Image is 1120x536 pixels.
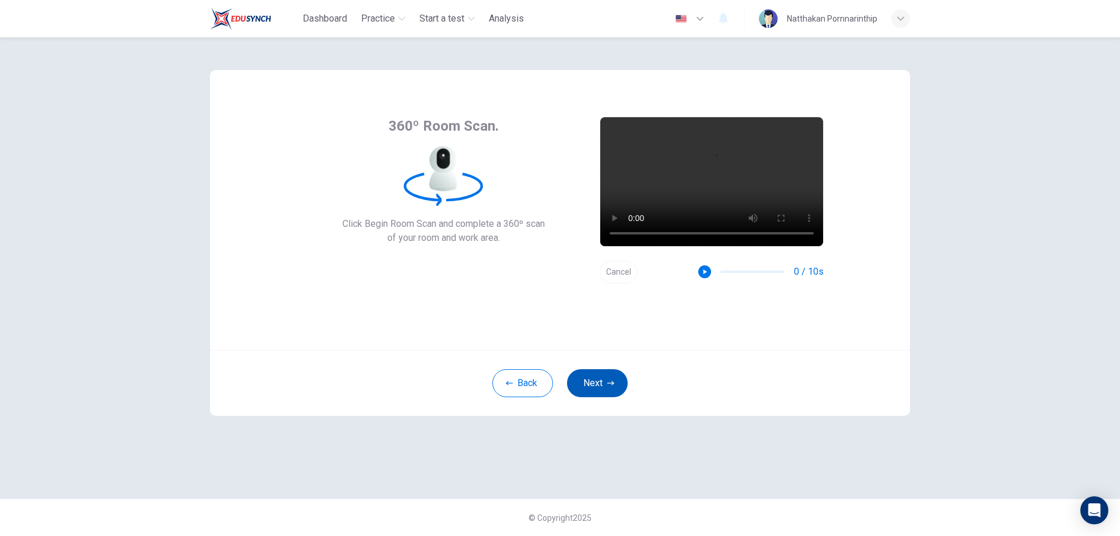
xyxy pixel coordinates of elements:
[361,12,395,26] span: Practice
[484,8,528,29] button: Analysis
[419,12,464,26] span: Start a test
[1080,496,1108,524] div: Open Intercom Messenger
[210,7,271,30] img: Train Test logo
[674,15,688,23] img: en
[492,369,553,397] button: Back
[210,7,298,30] a: Train Test logo
[303,12,347,26] span: Dashboard
[415,8,480,29] button: Start a test
[794,265,824,279] span: 0 / 10s
[388,117,499,135] span: 360º Room Scan.
[298,8,352,29] button: Dashboard
[342,231,545,245] span: of your room and work area.
[342,217,545,231] span: Click Begin Room Scan and complete a 360º scan
[489,12,524,26] span: Analysis
[356,8,410,29] button: Practice
[759,9,778,28] img: Profile picture
[567,369,628,397] button: Next
[528,513,591,523] span: © Copyright 2025
[600,261,637,283] button: Cancel
[787,12,877,26] div: Natthakan Pornnarinthip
